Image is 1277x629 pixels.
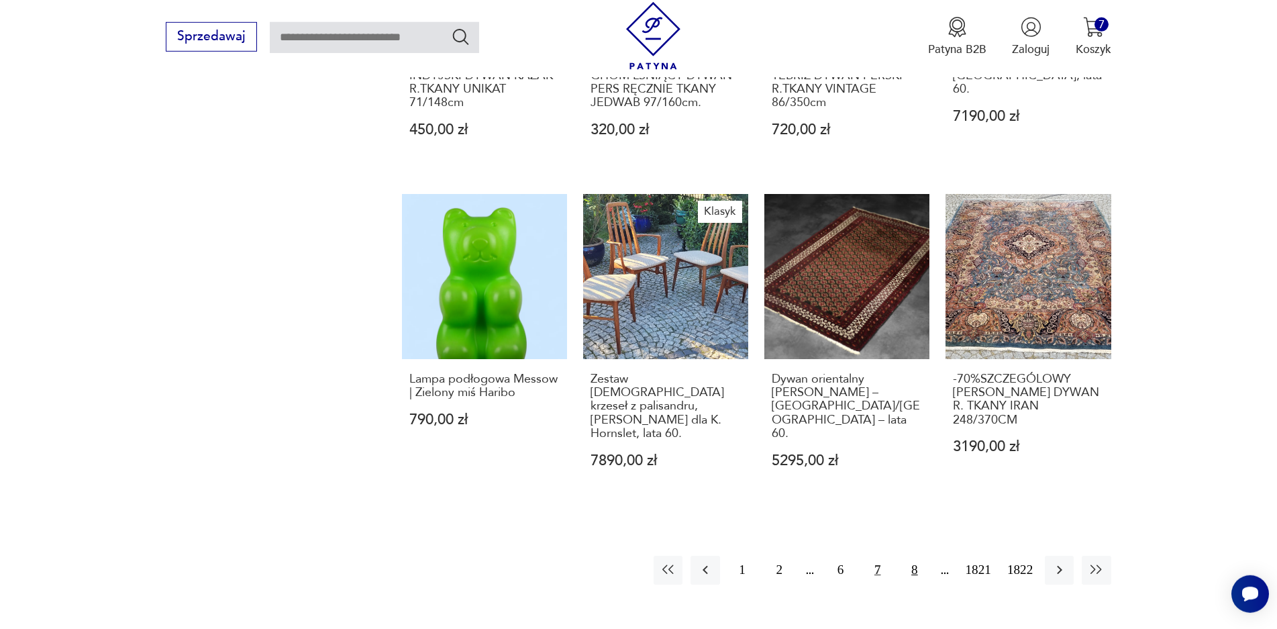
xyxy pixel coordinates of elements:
[728,556,757,585] button: 1
[772,123,923,137] p: 720,00 zł
[1003,556,1037,585] button: 1822
[953,440,1104,454] p: 3190,00 zł
[402,194,567,499] a: Lampa podłogowa Messow | Zielony miś HariboLampa podłogowa Messow | Zielony miś Haribo790,00 zł
[863,556,892,585] button: 7
[591,454,742,468] p: 7890,00 zł
[772,454,923,468] p: 5295,00 zł
[166,22,256,52] button: Sprzedawaj
[953,373,1104,428] h3: -70%SZCZEGÓLOWY [PERSON_NAME] DYWAN R. TKANY IRAN 248/370CM
[953,55,1104,96] h3: Komoda, [GEOGRAPHIC_DATA], lata 60.
[1076,42,1111,57] p: Koszyk
[1076,17,1111,57] button: 7Koszyk
[1012,17,1050,57] button: Zaloguj
[619,2,687,70] img: Patyna - sklep z meblami i dekoracjami vintage
[928,17,986,57] button: Patyna B2B
[1083,17,1104,38] img: Ikona koszyka
[900,556,929,585] button: 8
[409,55,560,110] h3: -70%UNIKATOWY INDYJSKI DYWAN KAZAK R.TKANY UNIKAT 71/148cm
[1021,17,1041,38] img: Ikonka użytkownika
[1231,575,1269,613] iframe: Smartsupp widget button
[826,556,855,585] button: 6
[1012,42,1050,57] p: Zaloguj
[1094,17,1109,32] div: 7
[591,55,742,110] h3: -70% VINTAGE INDO GHOM LŚNIĄCY DYWAN PERS RĘCZNIE TKANY JEDWAB 97/160cm.
[962,556,995,585] button: 1821
[928,42,986,57] p: Patyna B2B
[591,373,742,441] h3: Zestaw [DEMOGRAPHIC_DATA] krzeseł z palisandru, [PERSON_NAME] dla K. Hornslet, lata 60.
[953,109,1104,124] p: 7190,00 zł
[764,194,929,499] a: Dywan orientalny Mir - Saruk – Persja/Iran – lata 60.Dywan orientalny [PERSON_NAME] – [GEOGRAPHIC...
[947,17,968,38] img: Ikona medalu
[583,194,748,499] a: KlasykZestaw duńskich krzeseł z palisandru, Niels Koefoed dla K. Hornslet, lata 60.Zestaw [DEMOGR...
[409,413,560,427] p: 790,00 zł
[409,373,560,400] h3: Lampa podłogowa Messow | Zielony miś Haribo
[772,55,923,110] h3: 70%SZCZEGÓŁOWY INDO TEBRIZ DYWAN PERSKI R.TKANY VINTAGE 86/350cm
[409,123,560,137] p: 450,00 zł
[166,32,256,43] a: Sprzedawaj
[946,194,1111,499] a: -70%SZCZEGÓLOWY KESHAN PERSKI DYWAN R. TKANY IRAN 248/370CM-70%SZCZEGÓLOWY [PERSON_NAME] DYWAN R....
[451,27,470,46] button: Szukaj
[928,17,986,57] a: Ikona medaluPatyna B2B
[591,123,742,137] p: 320,00 zł
[765,556,794,585] button: 2
[772,373,923,441] h3: Dywan orientalny [PERSON_NAME] – [GEOGRAPHIC_DATA]/[GEOGRAPHIC_DATA] – lata 60.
